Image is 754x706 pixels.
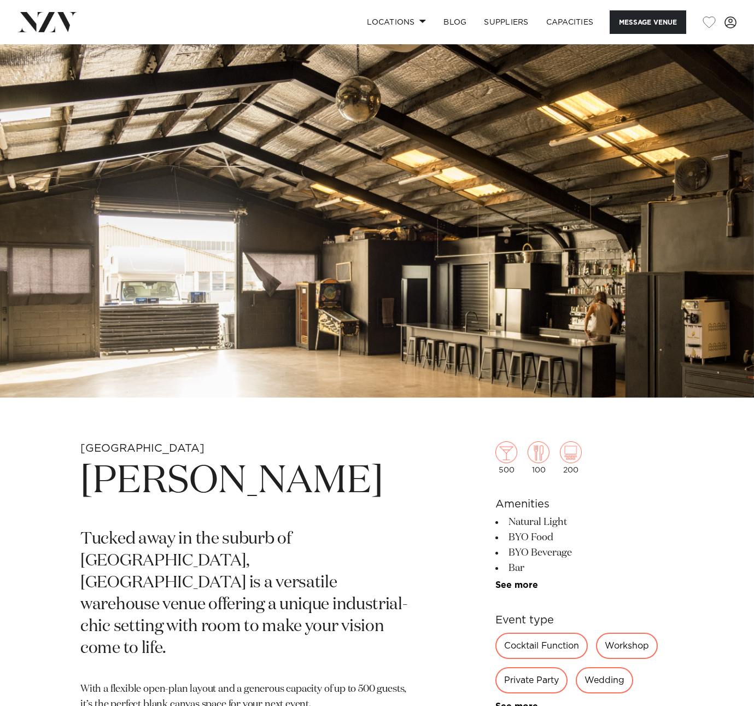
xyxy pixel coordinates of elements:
[495,667,568,693] div: Private Party
[560,441,582,463] img: theatre.png
[495,633,588,659] div: Cocktail Function
[596,633,658,659] div: Workshop
[495,515,674,530] li: Natural Light
[475,10,537,34] a: SUPPLIERS
[495,441,517,474] div: 500
[495,496,674,512] h6: Amenities
[435,10,475,34] a: BLOG
[495,561,674,576] li: Bar
[358,10,435,34] a: Locations
[576,667,633,693] div: Wedding
[17,12,77,32] img: nzv-logo.png
[528,441,550,474] div: 100
[495,530,674,545] li: BYO Food
[80,529,418,660] p: Tucked away in the suburb of [GEOGRAPHIC_DATA], [GEOGRAPHIC_DATA] is a versatile warehouse venue ...
[528,441,550,463] img: dining.png
[560,441,582,474] div: 200
[610,10,686,34] button: Message Venue
[495,545,674,561] li: BYO Beverage
[80,457,418,507] h1: [PERSON_NAME]
[495,612,674,628] h6: Event type
[495,441,517,463] img: cocktail.png
[80,443,204,454] small: [GEOGRAPHIC_DATA]
[537,10,603,34] a: Capacities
